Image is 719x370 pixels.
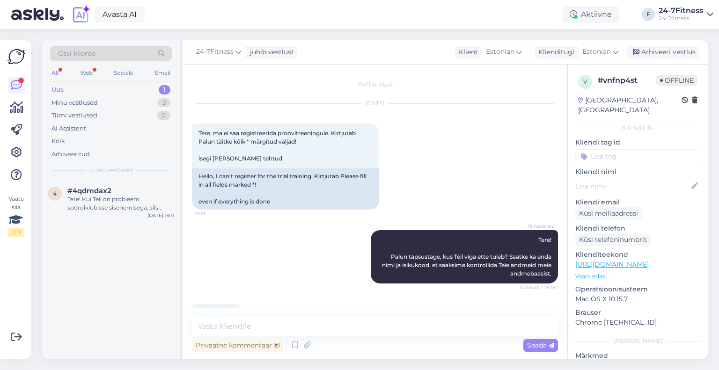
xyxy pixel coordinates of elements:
div: 2 / 3 [7,228,24,237]
div: Socials [112,67,135,79]
a: Avasta AI [95,7,145,22]
div: Vaata siia [7,195,24,237]
p: Kliendi nimi [575,167,700,177]
span: Estonian [486,47,514,57]
div: All [50,67,60,79]
p: Kliendi tag'id [575,138,700,147]
div: Klient [455,47,478,57]
div: Klienditugi [535,47,574,57]
div: [PERSON_NAME] [575,337,700,345]
p: Operatsioonisüsteem [575,284,700,294]
div: Vestlus algas [192,80,558,88]
p: Klienditeekond [575,250,700,260]
span: Tere, ma ei saa registreerida proovitreeningule. Kirtjutab Palun täitke kõik * märgitud väljad! i... [198,130,357,162]
div: Küsi telefoninumbrit [575,233,651,246]
p: Vaata edasi ... [575,272,700,281]
div: 1 [159,85,170,94]
div: Küsi meiliaadressi [575,207,642,220]
span: Saada [527,341,554,349]
a: 24-7Fitness24-7fitness [659,7,713,22]
div: [DATE] 19:11 [147,212,174,219]
span: Offline [656,75,697,86]
span: Nähtud ✓ 19:19 [520,284,555,291]
div: Web [78,67,95,79]
div: [DATE] [192,99,558,108]
p: Brauser [575,308,700,318]
p: Kliendi telefon [575,224,700,233]
div: Arhiveeri vestlus [627,46,699,58]
span: v [583,78,587,85]
img: Askly Logo [7,48,25,65]
div: Aktiivne [562,6,619,23]
span: AI Assistent [520,223,555,230]
span: Uued vestlused [89,166,133,174]
span: #4qdmdax2 [67,187,111,195]
span: Tere! Palun täpsustage, kus Teil viga ette tuleb? Saatke ka enda nimi ja isikukood, et saaksime k... [382,236,553,277]
div: Tere! Kui Teil on probleem spordiklubisse sisenemisega, siis palun helistage meie infotelefonile ... [67,195,174,212]
span: Estonian [582,47,611,57]
div: 24-7Fitness [659,7,703,15]
div: 24-7fitness [659,15,703,22]
div: AI Assistent [51,124,86,133]
div: juhib vestlust [246,47,294,57]
input: Lisa nimi [576,181,690,191]
div: 0 [157,111,170,120]
p: Mac OS X 10.15.7 [575,294,700,304]
div: Kliendi info [575,123,700,132]
div: Arhiveeritud [51,150,90,159]
div: Hello, I can't register for the trial training. Kirtjutab Please fill in all fields marked *! eve... [192,168,379,210]
a: [URL][DOMAIN_NAME] [575,260,649,268]
div: Email [153,67,172,79]
div: Kõik [51,137,65,146]
span: Otsi kliente [58,49,95,58]
div: Minu vestlused [51,98,98,108]
div: F [642,8,655,21]
div: # vnfnp4st [598,75,656,86]
div: 3 [158,98,170,108]
span: 4 [53,190,57,197]
div: Uus [51,85,64,94]
div: [GEOGRAPHIC_DATA], [GEOGRAPHIC_DATA] [578,95,682,115]
input: Lisa tag [575,149,700,163]
span: 24-7Fitness [196,47,234,57]
div: Privaatne kommentaar [192,339,283,352]
p: Kliendi email [575,197,700,207]
p: Chrome [TECHNICAL_ID] [575,318,700,327]
span: 19:19 [195,210,230,217]
p: Märkmed [575,351,700,361]
img: explore-ai [71,5,91,24]
div: Tiimi vestlused [51,111,97,120]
